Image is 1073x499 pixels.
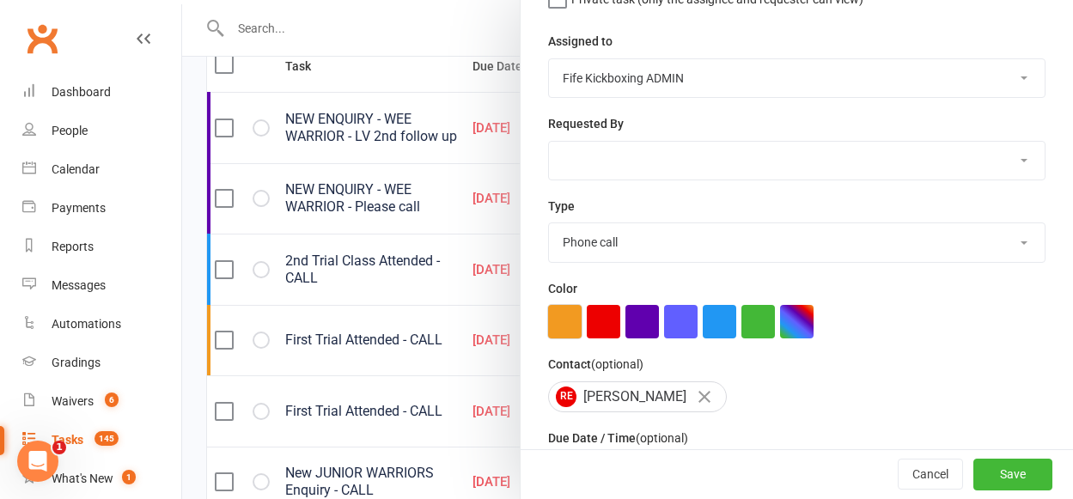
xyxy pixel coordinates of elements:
a: Dashboard [22,73,181,112]
a: Payments [22,189,181,228]
div: Calendar [52,162,100,176]
label: Type [548,197,575,216]
span: RE [556,386,576,407]
div: Payments [52,201,106,215]
div: Automations [52,317,121,331]
span: 145 [94,431,119,446]
div: [PERSON_NAME] [548,381,727,412]
span: 1 [52,441,66,454]
label: Color [548,279,577,298]
div: People [52,124,88,137]
div: Waivers [52,394,94,408]
span: 6 [105,393,119,407]
label: Assigned to [548,32,613,51]
button: Cancel [898,459,963,490]
small: (optional) [591,357,643,371]
label: Due Date / Time [548,429,688,447]
iframe: Intercom live chat [17,441,58,482]
a: Waivers 6 [22,382,181,421]
small: (optional) [636,431,688,445]
div: Dashboard [52,85,111,99]
div: Gradings [52,356,101,369]
a: Calendar [22,150,181,189]
a: Automations [22,305,181,344]
span: 1 [122,470,136,484]
a: Clubworx [21,17,64,60]
div: Messages [52,278,106,292]
button: Save [973,459,1052,490]
div: Reports [52,240,94,253]
a: Gradings [22,344,181,382]
label: Requested By [548,114,624,133]
a: Reports [22,228,181,266]
a: Messages [22,266,181,305]
a: What's New1 [22,459,181,498]
a: People [22,112,181,150]
div: Tasks [52,433,83,447]
label: Contact [548,355,643,374]
div: What's New [52,472,113,485]
a: Tasks 145 [22,421,181,459]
